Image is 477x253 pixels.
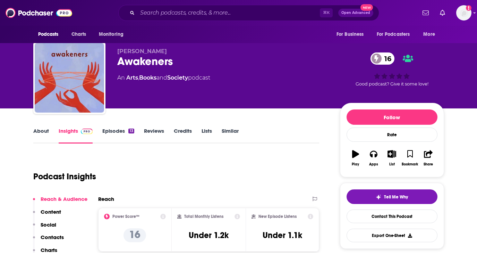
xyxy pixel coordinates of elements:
[258,214,297,219] h2: New Episode Listens
[41,196,87,202] p: Reach & Audience
[33,209,61,221] button: Content
[376,194,381,200] img: tell me why sparkle
[332,28,373,41] button: open menu
[123,228,146,242] p: 16
[347,189,437,204] button: tell me why sparkleTell Me Why
[377,30,410,39] span: For Podcasters
[419,146,437,171] button: Share
[137,7,320,18] input: Search podcasts, credits, & more...
[320,8,333,17] span: ⌘ K
[41,209,61,215] p: Content
[377,52,395,65] span: 16
[356,81,428,87] span: Good podcast? Give it some love!
[139,74,156,81] a: Books
[202,128,212,144] a: Lists
[424,162,433,166] div: Share
[98,196,114,202] h2: Reach
[33,128,49,144] a: About
[456,5,471,21] button: Show profile menu
[360,4,373,11] span: New
[189,230,229,240] h3: Under 1.2k
[117,74,210,82] div: An podcast
[33,28,68,41] button: open menu
[347,229,437,242] button: Export One-Sheet
[401,146,419,171] button: Bookmark
[38,30,59,39] span: Podcasts
[81,129,93,134] img: Podchaser Pro
[420,7,432,19] a: Show notifications dropdown
[340,48,444,91] div: 16Good podcast? Give it some love!
[347,146,365,171] button: Play
[372,28,420,41] button: open menu
[33,221,56,234] button: Social
[33,234,64,247] button: Contacts
[59,128,93,144] a: InsightsPodchaser Pro
[6,6,72,19] img: Podchaser - Follow, Share and Rate Podcasts
[347,109,437,125] button: Follow
[144,128,164,144] a: Reviews
[128,129,134,133] div: 13
[466,5,471,11] svg: Add a profile image
[99,30,123,39] span: Monitoring
[138,74,139,81] span: ,
[418,28,444,41] button: open menu
[456,5,471,21] img: User Profile
[222,128,239,144] a: Similar
[33,196,87,209] button: Reach & Audience
[41,234,64,240] p: Contacts
[117,48,167,55] span: [PERSON_NAME]
[337,30,364,39] span: For Business
[126,74,138,81] a: Arts
[94,28,133,41] button: open menu
[102,128,134,144] a: Episodes13
[33,171,96,182] h1: Podcast Insights
[389,162,395,166] div: List
[347,210,437,223] a: Contact This Podcast
[456,5,471,21] span: Logged in as isabellaN
[41,221,56,228] p: Social
[352,162,359,166] div: Play
[365,146,383,171] button: Apps
[35,43,104,113] img: Awakeners
[437,7,448,19] a: Show notifications dropdown
[71,30,86,39] span: Charts
[118,5,379,21] div: Search podcasts, credits, & more...
[167,74,188,81] a: Society
[156,74,167,81] span: and
[67,28,91,41] a: Charts
[338,9,373,17] button: Open AdvancedNew
[383,146,401,171] button: List
[341,11,370,15] span: Open Advanced
[369,162,378,166] div: Apps
[347,128,437,142] div: Rate
[423,30,435,39] span: More
[370,52,395,65] a: 16
[112,214,139,219] h2: Power Score™
[174,128,192,144] a: Credits
[402,162,418,166] div: Bookmark
[384,194,408,200] span: Tell Me Why
[263,230,302,240] h3: Under 1.1k
[184,214,223,219] h2: Total Monthly Listens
